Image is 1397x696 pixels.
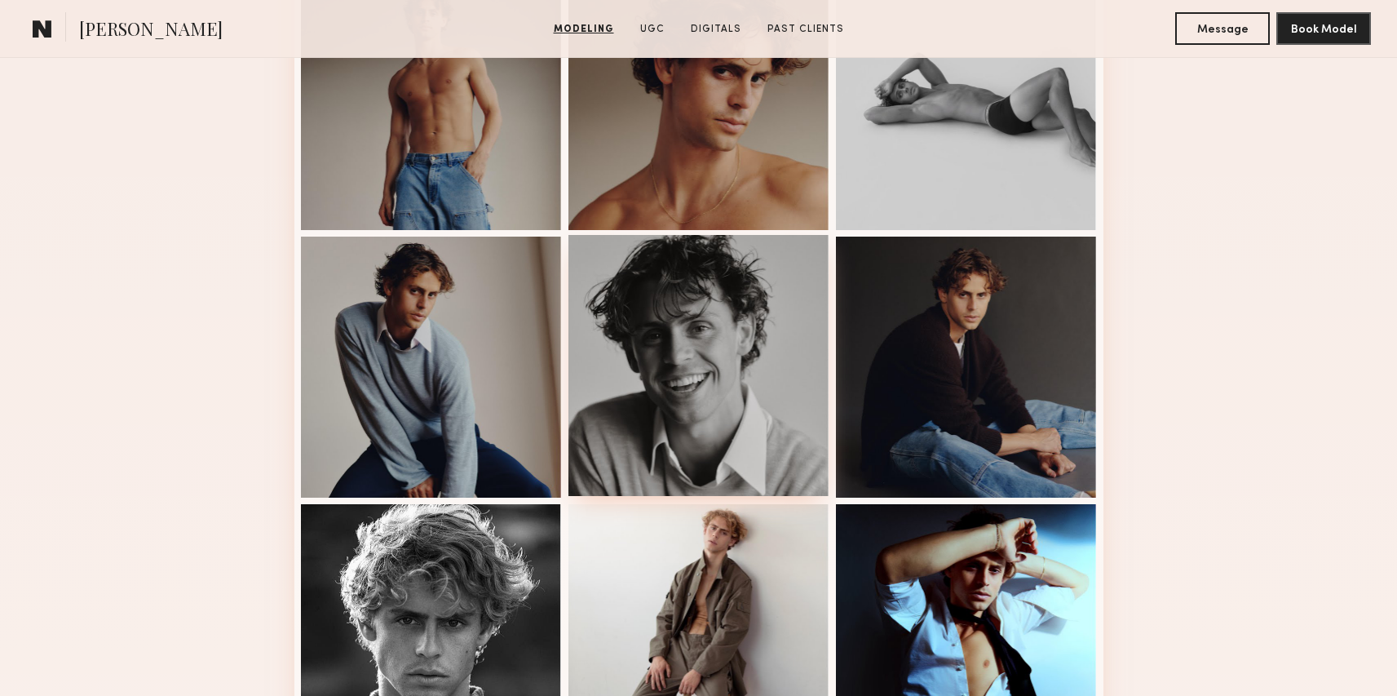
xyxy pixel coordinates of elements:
button: Book Model [1276,12,1371,45]
a: Past Clients [761,22,851,37]
a: Modeling [547,22,621,37]
button: Message [1175,12,1270,45]
a: Book Model [1276,21,1371,35]
a: UGC [634,22,671,37]
span: [PERSON_NAME] [79,16,223,45]
a: Digitals [684,22,748,37]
